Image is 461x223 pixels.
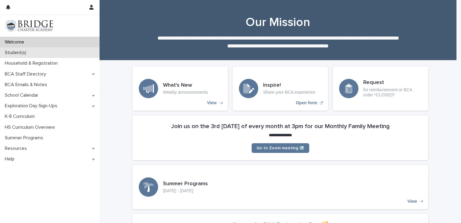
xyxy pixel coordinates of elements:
span: Go to Zoom meeting ↗️ [256,146,304,150]
p: [DATE] - [DATE] [163,188,208,193]
p: Student(s) [2,50,31,56]
p: for reimbursement or BCA order *CLOSED* [363,87,422,98]
p: BCA Emails & Notes [2,82,52,88]
p: Summer Programs [2,135,48,141]
p: HS Curriculum Overview [2,124,60,130]
a: Open form [233,66,328,111]
p: View [207,100,217,105]
p: School Calendar [2,92,43,98]
p: View [407,199,417,204]
p: BCA Staff Directory [2,71,51,77]
a: View [132,66,228,111]
p: Resources [2,146,32,151]
a: Go to Zoom meeting ↗️ [252,143,309,153]
h3: What's New [163,82,208,89]
p: Help [2,156,19,162]
h3: Inspire! [263,82,315,89]
p: Weekly announcements [163,90,208,95]
p: Welcome [2,39,29,45]
p: Share your BCA experience [263,90,315,95]
h3: Request [363,79,422,86]
h3: Summer Programs [163,181,208,187]
p: Open form [296,100,317,105]
a: View [132,165,428,209]
p: K-8 Curriculum [2,114,40,119]
h2: Join us on the 3rd [DATE] of every month at 3pm for our Monthly Family Meeting [171,123,390,130]
h1: Our Mission [130,15,426,30]
p: Exploration Day Sign-Ups [2,103,62,109]
p: Household & Registration [2,60,62,66]
img: V1C1m3IdTEidaUdm9Hs0 [5,20,53,32]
